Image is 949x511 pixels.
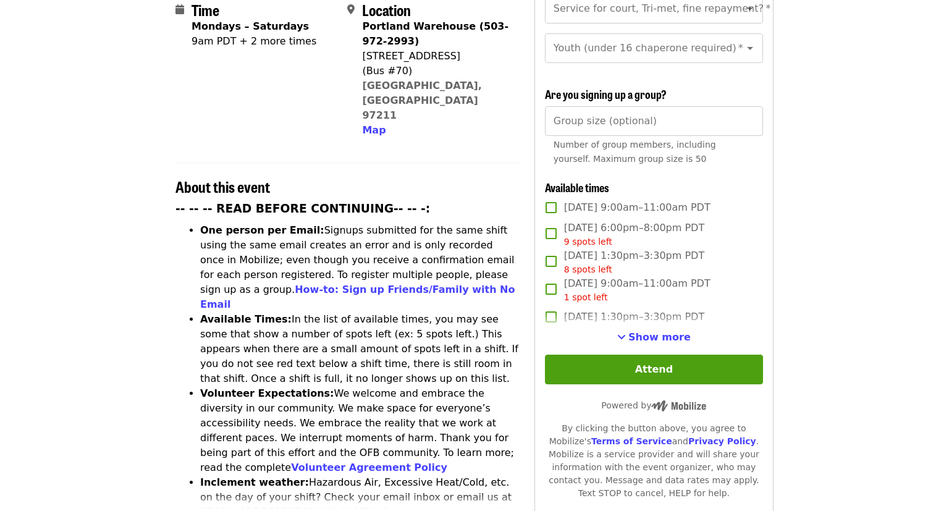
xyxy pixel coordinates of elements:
[200,476,309,488] strong: Inclement weather:
[362,20,508,47] strong: Portland Warehouse (503-972-2993)
[564,292,608,302] span: 1 spot left
[554,140,716,164] span: Number of group members, including yourself. Maximum group size is 50
[200,312,520,386] li: In the list of available times, you may see some that show a number of spots left (ex: 5 spots le...
[362,49,509,64] div: [STREET_ADDRESS]
[347,4,355,15] i: map-marker-alt icon
[362,80,482,121] a: [GEOGRAPHIC_DATA], [GEOGRAPHIC_DATA] 97211
[192,34,316,49] div: 9am PDT + 2 more times
[601,400,706,410] span: Powered by
[200,284,515,310] a: How-to: Sign up Friends/Family with No Email
[564,276,711,304] span: [DATE] 9:00am–11:00am PDT
[651,400,706,412] img: Powered by Mobilize
[564,248,704,276] span: [DATE] 1:30pm–3:30pm PDT
[200,387,334,399] strong: Volunteer Expectations:
[200,223,520,312] li: Signups submitted for the same shift using the same email creates an error and is only recorded o...
[564,221,704,248] span: [DATE] 6:00pm–8:00pm PDT
[564,237,612,247] span: 9 spots left
[628,331,691,343] span: Show more
[564,200,711,215] span: [DATE] 9:00am–11:00am PDT
[362,64,509,78] div: (Bus #70)
[545,422,763,500] div: By clicking the button above, you agree to Mobilize's and . Mobilize is a service provider and wi...
[741,40,759,57] button: Open
[362,124,386,136] span: Map
[545,86,667,102] span: Are you signing up a group?
[545,355,763,384] button: Attend
[192,20,309,32] strong: Mondays – Saturdays
[200,224,324,236] strong: One person per Email:
[175,175,270,197] span: About this event
[688,436,756,446] a: Privacy Policy
[291,462,447,473] a: Volunteer Agreement Policy
[545,179,609,195] span: Available times
[545,106,763,136] input: [object Object]
[564,310,704,324] span: [DATE] 1:30pm–3:30pm PDT
[200,386,520,475] li: We welcome and embrace the diversity in our community. We make space for everyone’s accessibility...
[617,330,691,345] button: See more timeslots
[362,123,386,138] button: Map
[591,436,672,446] a: Terms of Service
[175,202,430,215] strong: -- -- -- READ BEFORE CONTINUING-- -- -:
[200,313,292,325] strong: Available Times:
[175,4,184,15] i: calendar icon
[564,264,612,274] span: 8 spots left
